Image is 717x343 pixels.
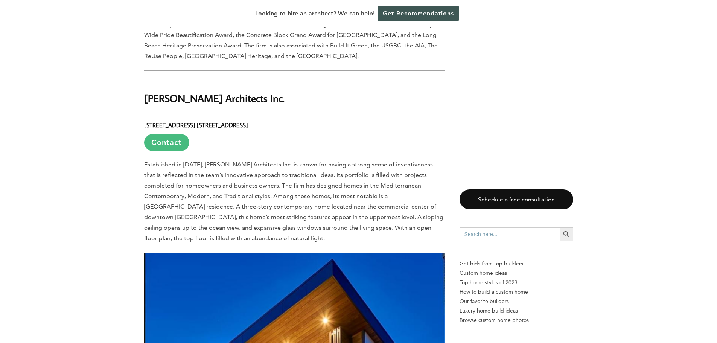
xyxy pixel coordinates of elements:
a: Top home styles of 2023 [460,278,573,287]
p: Over the years, [PERSON_NAME] Architects’ skills have been recognized with awards like the Cerrit... [144,19,445,61]
p: Get bids from top builders [460,259,573,268]
a: Luxury home build ideas [460,306,573,316]
a: Schedule a free consultation [460,189,573,209]
a: Get Recommendations [378,6,459,21]
h2: [PERSON_NAME] Architects Inc. [144,80,445,106]
svg: Search [562,230,571,238]
a: Contact [144,134,189,151]
h6: [STREET_ADDRESS] [STREET_ADDRESS] [144,114,445,151]
a: Browse custom home photos [460,316,573,325]
iframe: Drift Widget Chat Controller [679,305,708,334]
p: Established in [DATE], [PERSON_NAME] Architects Inc. is known for having a strong sense of invent... [144,159,445,244]
a: Our favorite builders [460,297,573,306]
input: Search here... [460,227,560,241]
a: Custom home ideas [460,268,573,278]
a: How to build a custom home [460,287,573,297]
